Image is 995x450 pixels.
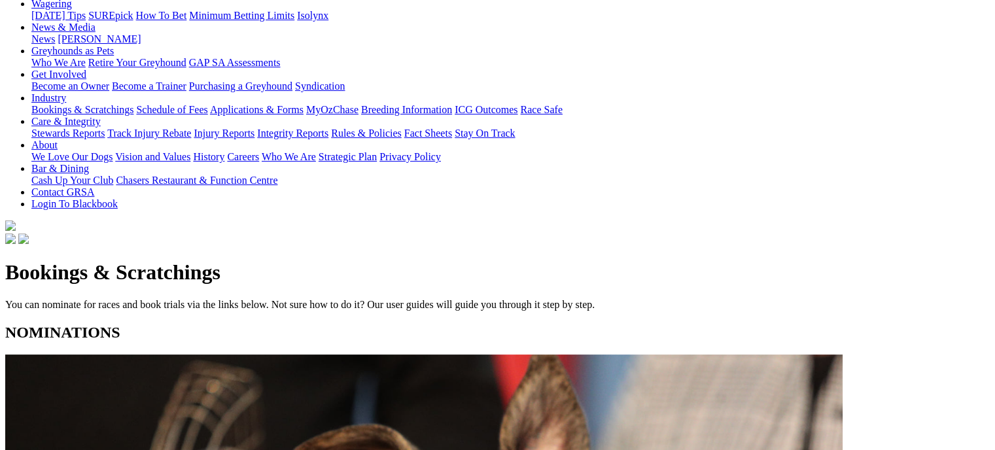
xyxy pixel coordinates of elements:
a: Isolynx [297,10,328,21]
a: Injury Reports [194,128,254,139]
a: Industry [31,92,66,103]
h1: Bookings & Scratchings [5,260,990,285]
a: GAP SA Assessments [189,57,281,68]
div: Care & Integrity [31,128,990,139]
a: Syndication [295,80,345,92]
a: Greyhounds as Pets [31,45,114,56]
div: Greyhounds as Pets [31,57,990,69]
a: [PERSON_NAME] [58,33,141,44]
a: News [31,33,55,44]
a: Stay On Track [455,128,515,139]
h2: NOMINATIONS [5,324,990,341]
a: Login To Blackbook [31,198,118,209]
a: Stewards Reports [31,128,105,139]
img: logo-grsa-white.png [5,220,16,231]
div: News & Media [31,33,990,45]
a: Privacy Policy [379,151,441,162]
div: Get Involved [31,80,990,92]
p: You can nominate for races and book trials via the links below. Not sure how to do it? Our user g... [5,299,990,311]
a: SUREpick [88,10,133,21]
a: Who We Are [31,57,86,68]
img: twitter.svg [18,234,29,244]
a: Chasers Restaurant & Function Centre [116,175,277,186]
a: Rules & Policies [331,128,402,139]
div: About [31,151,990,163]
a: Bar & Dining [31,163,89,174]
a: Get Involved [31,69,86,80]
div: Wagering [31,10,990,22]
a: Integrity Reports [257,128,328,139]
a: Become a Trainer [112,80,186,92]
a: Purchasing a Greyhound [189,80,292,92]
a: Schedule of Fees [136,104,207,115]
a: Careers [227,151,259,162]
a: History [193,151,224,162]
a: Care & Integrity [31,116,101,127]
a: Cash Up Your Club [31,175,113,186]
a: Vision and Values [115,151,190,162]
a: Bookings & Scratchings [31,104,133,115]
a: Breeding Information [361,104,452,115]
a: Race Safe [520,104,562,115]
a: Applications & Forms [210,104,304,115]
a: MyOzChase [306,104,358,115]
a: Become an Owner [31,80,109,92]
a: [DATE] Tips [31,10,86,21]
a: Fact Sheets [404,128,452,139]
img: facebook.svg [5,234,16,244]
a: Strategic Plan [319,151,377,162]
div: Bar & Dining [31,175,990,186]
div: Industry [31,104,990,116]
a: About [31,139,58,150]
a: Contact GRSA [31,186,94,198]
a: How To Bet [136,10,187,21]
a: We Love Our Dogs [31,151,113,162]
a: Who We Are [262,151,316,162]
a: Track Injury Rebate [107,128,191,139]
a: News & Media [31,22,96,33]
a: Retire Your Greyhound [88,57,186,68]
a: ICG Outcomes [455,104,517,115]
a: Minimum Betting Limits [189,10,294,21]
